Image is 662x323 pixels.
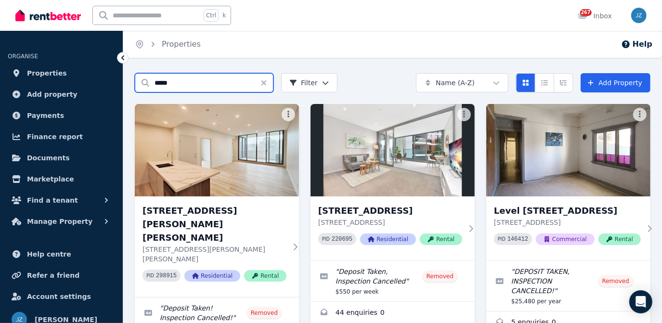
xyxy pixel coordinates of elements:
img: 202/114 Caddies Boulevard, Rouse Hill [135,104,299,196]
span: Finance report [27,131,83,142]
button: Card view [516,73,535,92]
a: Marketplace [8,169,115,189]
a: Properties [8,64,115,83]
p: [STREET_ADDRESS][PERSON_NAME][PERSON_NAME] [143,245,286,264]
span: Properties [27,67,67,79]
button: Manage Property [8,212,115,231]
button: Clear search [260,73,273,92]
span: Add property [27,89,78,100]
button: More options [633,108,647,121]
span: Marketplace [27,173,74,185]
a: Payments [8,106,115,125]
small: PID [146,273,154,278]
span: Rental [244,270,286,282]
div: Open Intercom Messenger [629,290,652,313]
img: RentBetter [15,8,81,23]
span: Rental [598,233,641,245]
a: Properties [162,39,201,49]
a: Add Property [581,73,650,92]
button: Help [621,39,652,50]
button: More options [282,108,295,121]
a: Edit listing: Deposit Taken, Inspection Cancelled [311,261,475,301]
button: Filter [281,73,337,92]
h3: Level [STREET_ADDRESS] [494,204,641,218]
a: 202/114 Caddies Boulevard, Rouse Hill[STREET_ADDRESS][PERSON_NAME][PERSON_NAME][STREET_ADDRESS][P... [135,104,299,297]
span: ORGANISE [8,53,38,60]
span: Refer a friend [27,270,79,281]
img: Level 1/215 Beamish Street, Campsie [486,104,650,196]
span: Find a tenant [27,194,78,206]
nav: Breadcrumb [123,31,212,58]
a: Account settings [8,287,115,306]
div: Inbox [578,11,612,21]
small: PID [322,236,330,242]
a: Documents [8,148,115,168]
span: 267 [580,9,592,16]
span: Filter [289,78,318,88]
span: Name (A-Z) [436,78,475,88]
h3: [STREET_ADDRESS][PERSON_NAME][PERSON_NAME] [143,204,286,245]
span: Residential [184,270,240,282]
a: 508/18 Footbridge Boulevard, Wentworth Point[STREET_ADDRESS][STREET_ADDRESS]PID 220695Residential... [311,104,475,260]
button: More options [457,108,471,121]
code: 298915 [156,272,177,279]
span: Commercial [536,233,595,245]
img: Jenny Zheng [631,8,647,23]
span: Manage Property [27,216,92,227]
button: Expanded list view [554,73,573,92]
code: 146412 [507,236,528,243]
span: Help centre [27,248,71,260]
a: Refer a friend [8,266,115,285]
button: Compact list view [535,73,554,92]
a: Edit listing: DEPOSIT TAKEN, INSPECTION CANCELLED! [486,261,650,311]
small: PID [498,236,506,242]
a: Help centre [8,245,115,264]
a: Add property [8,85,115,104]
a: Finance report [8,127,115,146]
img: 508/18 Footbridge Boulevard, Wentworth Point [311,104,475,196]
button: Find a tenant [8,191,115,210]
span: Documents [27,152,70,164]
span: Account settings [27,291,91,302]
h3: [STREET_ADDRESS] [318,204,462,218]
button: Name (A-Z) [416,73,508,92]
span: Residential [360,233,416,245]
p: [STREET_ADDRESS] [318,218,462,227]
a: Level 1/215 Beamish Street, CampsieLevel [STREET_ADDRESS][STREET_ADDRESS]PID 146412CommercialRental [486,104,650,260]
span: Payments [27,110,64,121]
span: Ctrl [204,9,219,22]
p: [STREET_ADDRESS] [494,218,641,227]
div: View options [516,73,573,92]
span: Rental [420,233,462,245]
code: 220695 [332,236,352,243]
span: k [222,12,226,19]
